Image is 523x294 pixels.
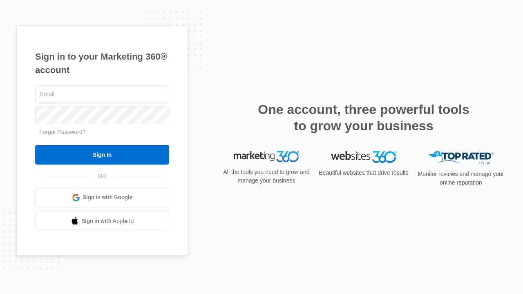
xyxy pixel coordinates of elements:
[35,145,169,165] input: Sign In
[318,169,409,177] p: Beautiful websites that drive results
[234,151,299,163] img: Marketing 360
[39,129,86,135] a: Forgot Password?
[35,85,169,102] input: Email
[82,217,134,225] span: Sign in with Apple Id
[331,151,396,163] img: Websites 360
[35,188,169,207] a: Sign in with Google
[92,172,112,180] span: OR
[35,50,169,77] h1: Sign in to your Marketing 360® account
[428,151,494,165] img: Top Rated Local
[83,193,133,202] span: Sign in with Google
[221,168,312,185] p: All the tools you need to grow and manage your business
[255,101,472,134] h2: One account, three powerful tools to grow your business
[35,212,169,231] a: Sign in with Apple Id
[415,170,507,187] p: Monitor reviews and manage your online reputation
